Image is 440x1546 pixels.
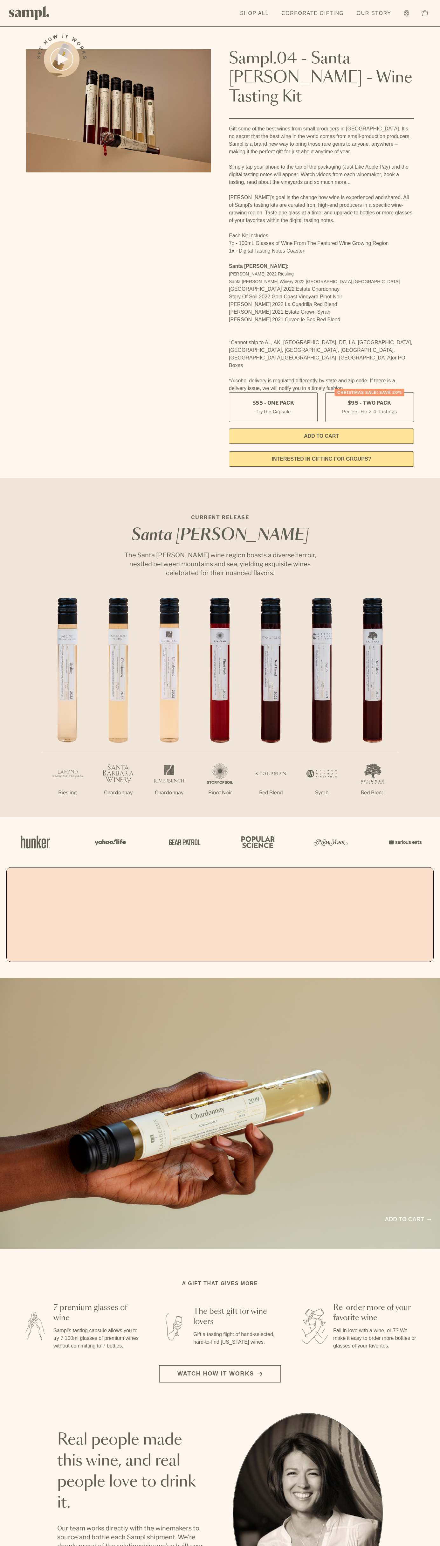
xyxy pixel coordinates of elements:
img: Artboard_1_c8cd28af-0030-4af1-819c-248e302c7f06_x450.png [17,828,55,856]
img: Artboard_7_5b34974b-f019-449e-91fb-745f8d0877ee_x450.png [385,828,423,856]
em: Santa [PERSON_NAME] [131,528,309,543]
li: [PERSON_NAME] 2021 Estate Grown Syrah [229,308,414,316]
a: interested in gifting for groups? [229,451,414,467]
a: Corporate Gifting [278,6,347,20]
h3: 7 premium glasses of wine [53,1303,140,1323]
h2: Real people made this wine, and real people love to drink it. [57,1430,207,1514]
h1: Sampl.04 - Santa [PERSON_NAME] - Wine Tasting Kit [229,49,414,107]
a: Add to cart [385,1215,431,1224]
p: Riesling [42,789,93,797]
li: 5 / 7 [245,598,296,817]
li: 2 / 7 [93,598,144,817]
strong: Santa [PERSON_NAME]: [229,263,289,269]
span: [GEOGRAPHIC_DATA], [GEOGRAPHIC_DATA] [283,355,392,360]
img: Artboard_5_7fdae55a-36fd-43f7-8bfd-f74a06a2878e_x450.png [164,828,202,856]
span: Santa [PERSON_NAME] Winery 2022 [GEOGRAPHIC_DATA] [GEOGRAPHIC_DATA] [229,279,400,284]
button: Watch how it works [159,1365,281,1382]
li: 6 / 7 [296,598,347,817]
li: [GEOGRAPHIC_DATA] 2022 Estate Chardonnay [229,285,414,293]
li: [PERSON_NAME] 2022 La Cuadrilla Red Blend [229,301,414,308]
div: Gift some of the best wines from small producers in [GEOGRAPHIC_DATA]. It’s no secret that the be... [229,125,414,392]
img: Artboard_4_28b4d326-c26e-48f9-9c80-911f17d6414e_x450.png [238,828,276,856]
span: , [282,355,283,360]
small: Try the Capsule [256,408,291,415]
h3: Re-order more of your favorite wine [333,1303,420,1323]
button: Add to Cart [229,428,414,444]
li: [PERSON_NAME] 2021 Cuvee le Bec Red Blend [229,316,414,324]
img: Artboard_3_0b291449-6e8c-4d07-b2c2-3f3601a19cd1_x450.png [312,828,350,856]
img: Artboard_6_04f9a106-072f-468a-bdd7-f11783b05722_x450.png [90,828,128,856]
small: Perfect For 2-4 Tastings [342,408,397,415]
p: Pinot Noir [195,789,245,797]
li: 7 / 7 [347,598,398,817]
p: Sampl's tasting capsule allows you to try 7 100ml glasses of premium wines without committing to ... [53,1327,140,1350]
span: $95 - Two Pack [348,400,391,407]
img: Sampl logo [9,6,50,20]
p: Syrah [296,789,347,797]
li: 1 / 7 [42,598,93,817]
h2: A gift that gives more [182,1280,258,1287]
a: Shop All [237,6,272,20]
li: Story Of Soil 2022 Gold Coast Vineyard Pinot Noir [229,293,414,301]
p: Chardonnay [144,789,195,797]
button: See how it works [44,41,79,77]
h3: The best gift for wine lovers [193,1306,280,1327]
a: Our Story [354,6,395,20]
p: Chardonnay [93,789,144,797]
p: Red Blend [245,789,296,797]
p: Red Blend [347,789,398,797]
p: The Santa [PERSON_NAME] wine region boasts a diverse terroir, nestled between mountains and sea, ... [118,551,322,577]
img: Sampl.04 - Santa Barbara - Wine Tasting Kit [26,49,211,172]
span: [PERSON_NAME] 2022 Riesling [229,271,294,276]
li: 3 / 7 [144,598,195,817]
li: 4 / 7 [195,598,245,817]
p: Gift a tasting flight of hand-selected, hard-to-find [US_STATE] wines. [193,1331,280,1346]
div: Christmas SALE! Save 20% [335,389,404,396]
span: $55 - One Pack [252,400,294,407]
p: Fall in love with a wine, or 7? We make it easy to order more bottles or glasses of your favorites. [333,1327,420,1350]
p: CURRENT RELEASE [118,514,322,521]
